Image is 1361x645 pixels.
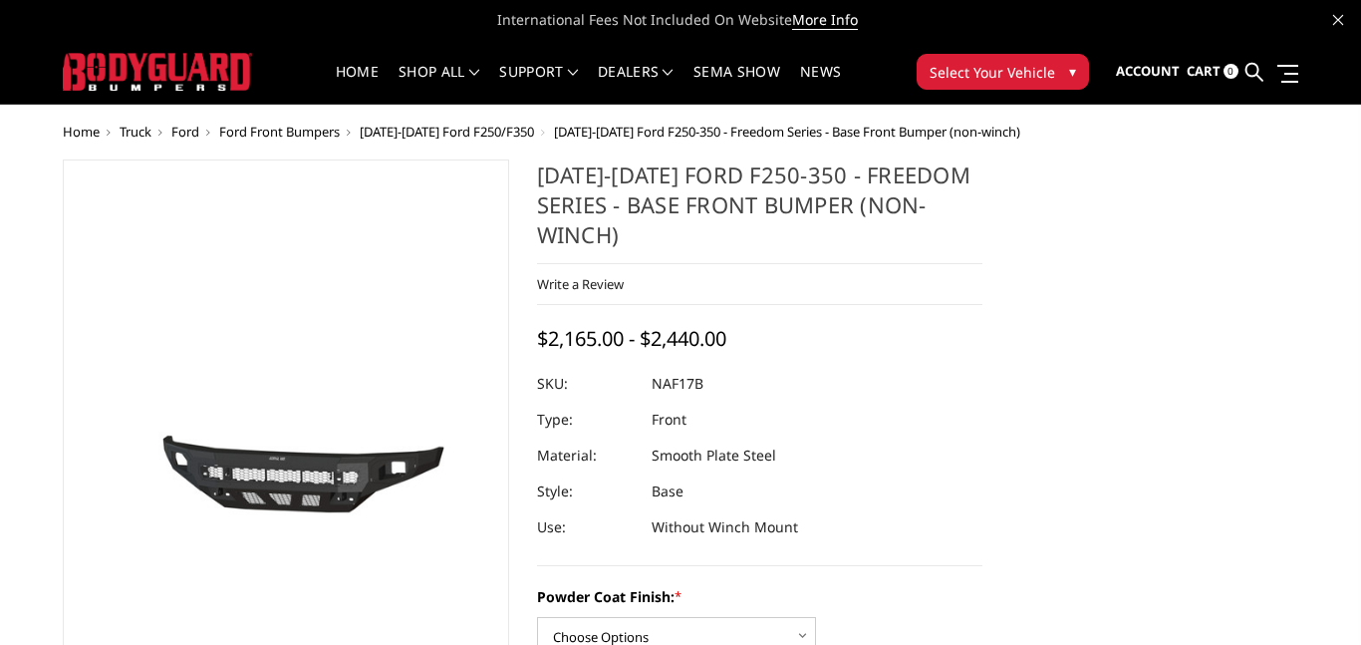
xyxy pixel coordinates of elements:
[1224,64,1238,79] span: 0
[537,275,624,293] a: Write a Review
[537,402,637,438] dt: Type:
[537,509,637,545] dt: Use:
[1069,61,1076,82] span: ▾
[792,10,858,30] a: More Info
[219,123,340,141] a: Ford Front Bumpers
[652,509,798,545] dd: Without Winch Mount
[917,54,1089,90] button: Select Your Vehicle
[63,53,252,90] img: BODYGUARD BUMPERS
[598,65,674,104] a: Dealers
[537,474,637,509] dt: Style:
[800,65,841,104] a: News
[537,325,726,352] span: $2,165.00 - $2,440.00
[120,123,151,141] a: Truck
[652,474,683,509] dd: Base
[652,438,776,474] dd: Smooth Plate Steel
[537,366,637,402] dt: SKU:
[336,65,379,104] a: Home
[1187,62,1221,80] span: Cart
[63,123,100,141] a: Home
[652,402,686,438] dd: Front
[1187,45,1238,99] a: Cart 0
[171,123,199,141] a: Ford
[1116,62,1180,80] span: Account
[1116,45,1180,99] a: Account
[537,438,637,474] dt: Material:
[399,65,479,104] a: shop all
[554,123,1020,141] span: [DATE]-[DATE] Ford F250-350 - Freedom Series - Base Front Bumper (non-winch)
[930,62,1055,83] span: Select Your Vehicle
[693,65,780,104] a: SEMA Show
[537,586,983,607] label: Powder Coat Finish:
[537,160,983,264] h1: [DATE]-[DATE] Ford F250-350 - Freedom Series - Base Front Bumper (non-winch)
[499,65,578,104] a: Support
[652,366,703,402] dd: NAF17B
[360,123,534,141] a: [DATE]-[DATE] Ford F250/F350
